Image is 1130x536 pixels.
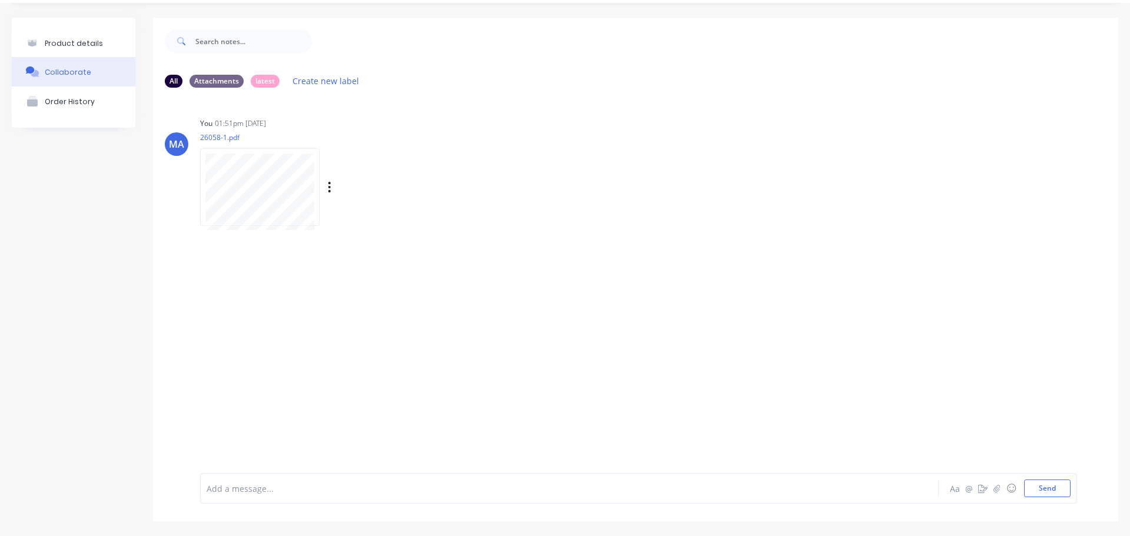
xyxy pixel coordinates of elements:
button: Product details [12,29,135,57]
button: ☺ [1004,481,1018,495]
button: Order History [12,86,135,116]
div: Attachments [190,75,244,88]
p: 26058-1.pdf [200,132,451,142]
button: Aa [948,481,962,495]
button: Send [1024,480,1071,497]
div: You [200,118,212,129]
button: Create new label [287,73,365,89]
div: Product details [45,39,103,48]
div: latest [251,75,280,88]
button: @ [962,481,976,495]
div: Order History [45,97,95,106]
button: Collaborate [12,57,135,86]
div: Collaborate [45,68,91,76]
div: All [165,75,182,88]
div: 01:51pm [DATE] [215,118,266,129]
input: Search notes... [195,29,312,53]
div: MA [169,137,184,151]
